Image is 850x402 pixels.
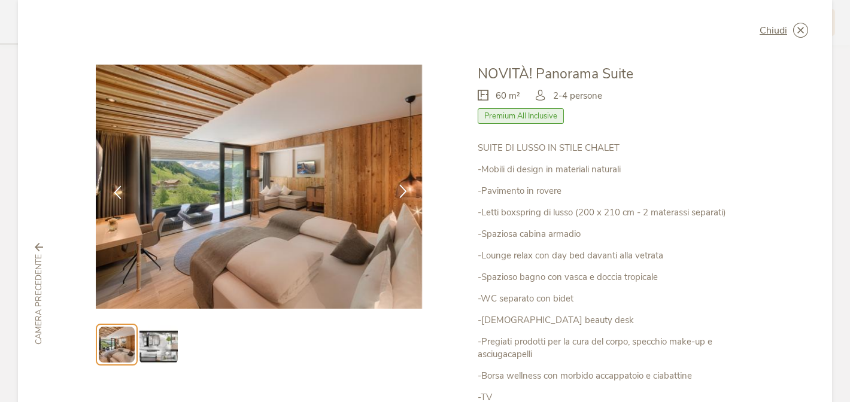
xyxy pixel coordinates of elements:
[553,90,602,102] span: 2-4 persone
[478,314,754,327] p: -[DEMOGRAPHIC_DATA] beauty desk
[96,65,422,309] img: NOVITÀ! Panorama Suite
[478,163,754,176] p: -Mobili di design in materiali naturali
[478,108,564,124] span: Premium All Inclusive
[478,228,754,240] p: -Spaziosa cabina armadio
[478,206,754,219] p: -Letti boxspring di lusso (200 x 210 cm - 2 materassi separati)
[478,142,754,154] p: SUITE DI LUSSO IN STILE CHALET
[478,65,633,83] span: NOVITÀ! Panorama Suite
[99,327,135,363] img: Preview
[478,271,754,284] p: -Spazioso bagno con vasca e doccia tropicale
[139,325,178,364] img: Preview
[478,249,754,262] p: -Lounge relax con day bed davanti alla vetrata
[478,370,754,382] p: -Borsa wellness con morbido accappatoio e ciabattine
[478,336,754,361] p: -Pregiati prodotti per la cura del corpo, specchio make-up e asciugacapelli
[478,185,754,197] p: -Pavimento in rovere
[760,26,787,35] span: Chiudi
[496,90,520,102] span: 60 m²
[33,254,45,345] span: Camera precedente
[478,293,754,305] p: -WC separato con bidet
